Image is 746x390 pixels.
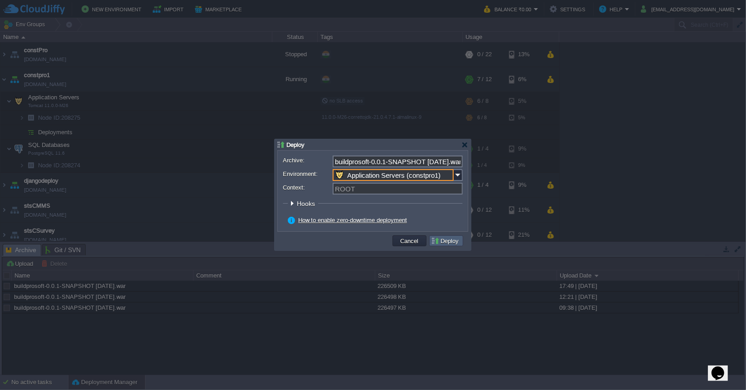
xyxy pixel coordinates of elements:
[298,217,407,224] a: How to enable zero-downtime deployment
[398,237,421,245] button: Cancel
[708,354,737,381] iframe: chat widget
[283,156,332,165] label: Archive:
[297,200,317,207] span: Hooks
[283,183,332,192] label: Context:
[431,237,461,245] button: Deploy
[283,169,332,179] label: Environment:
[286,141,305,148] span: Deploy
